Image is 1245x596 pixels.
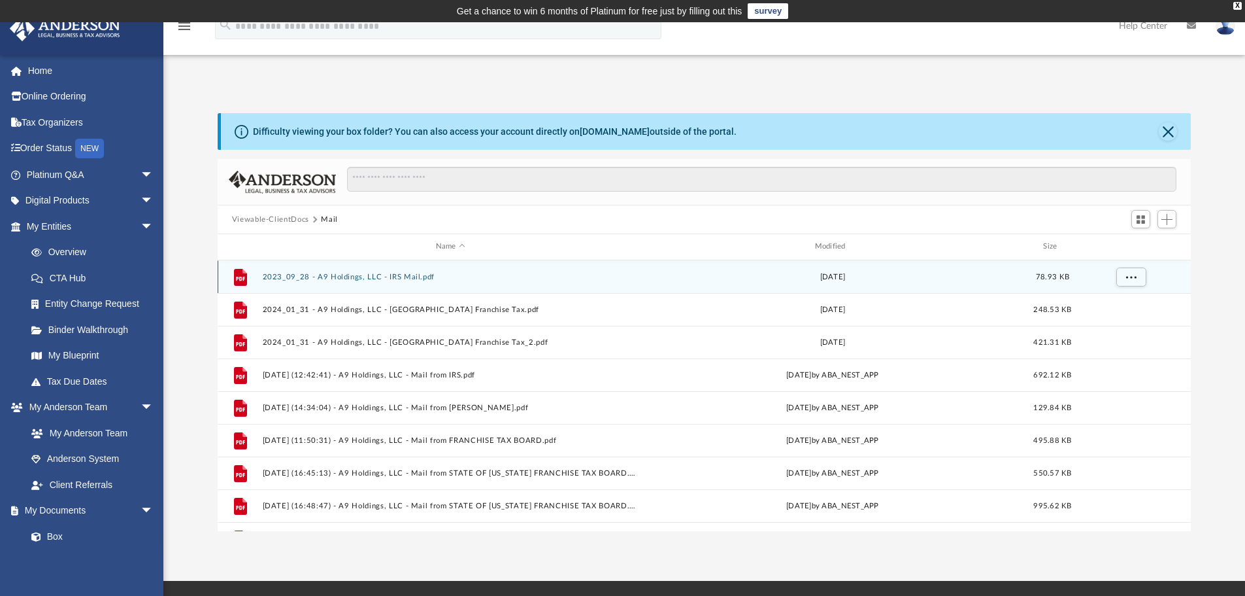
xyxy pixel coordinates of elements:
a: My Anderson Teamarrow_drop_down [9,394,167,421]
a: Client Referrals [18,472,167,498]
div: [DATE] [644,304,1021,315]
div: Size [1026,241,1078,253]
div: Modified [644,241,1020,253]
button: More options [1116,267,1146,287]
div: [DATE] by ABA_NEST_APP [644,402,1021,413]
div: [DATE] by ABA_NEST_APP [644,500,1021,512]
div: Difficulty viewing your box folder? You can also access your account directly on outside of the p... [253,125,737,139]
a: Entity Change Request [18,291,173,317]
a: Tax Organizers [9,109,173,135]
span: 248.53 KB [1033,306,1071,313]
button: Mail [321,214,338,226]
a: Digital Productsarrow_drop_down [9,188,173,214]
div: [DATE] by ABA_NEST_APP [644,467,1021,479]
div: NEW [75,139,104,158]
button: [DATE] (14:34:04) - A9 Holdings, LLC - Mail from [PERSON_NAME].pdf [262,404,639,412]
a: Home [9,58,173,84]
button: [DATE] (16:48:47) - A9 Holdings, LLC - Mail from STATE OF [US_STATE] FRANCHISE TAX BOARD.pdf [262,502,639,510]
i: search [218,18,233,32]
span: arrow_drop_down [141,213,167,240]
button: 2024_01_31 - A9 Holdings, LLC - [GEOGRAPHIC_DATA] Franchise Tax.pdf [262,306,639,314]
div: [DATE] [644,336,1021,348]
div: [DATE] by ABA_NEST_APP [644,434,1021,446]
button: [DATE] (16:45:13) - A9 Holdings, LLC - Mail from STATE OF [US_STATE] FRANCHISE TAX BOARD.pdf [262,469,639,478]
span: arrow_drop_down [141,188,167,215]
span: arrow_drop_down [141,498,167,525]
a: [DOMAIN_NAME] [580,126,650,137]
a: My Documentsarrow_drop_down [9,498,167,524]
i: menu [176,18,192,34]
span: arrow_drop_down [141,162,167,188]
a: Anderson System [18,446,167,472]
img: Anderson Advisors Platinum Portal [6,16,124,41]
a: Binder Walkthrough [18,317,173,343]
span: 78.93 KB [1036,273,1069,280]
div: grid [218,260,1191,531]
input: Search files and folders [347,167,1176,192]
span: 995.62 KB [1033,502,1071,509]
a: Platinum Q&Aarrow_drop_down [9,162,173,188]
span: 692.12 KB [1033,371,1071,378]
button: Switch to Grid View [1131,210,1151,228]
button: [DATE] (11:50:31) - A9 Holdings, LLC - Mail from FRANCHISE TAX BOARD.pdf [262,436,639,445]
a: Online Ordering [9,84,173,110]
button: Close [1159,122,1177,141]
a: Order StatusNEW [9,135,173,162]
span: arrow_drop_down [141,394,167,421]
a: My Blueprint [18,343,167,369]
div: [DATE] [644,271,1021,283]
img: User Pic [1216,16,1235,35]
a: Overview [18,239,173,266]
button: Viewable-ClientDocs [232,214,309,226]
button: 2023_09_28 - A9 Holdings, LLC - IRS Mail.pdf [262,273,639,281]
button: Add [1157,210,1177,228]
a: Meeting Minutes [18,550,167,576]
a: CTA Hub [18,265,173,291]
div: close [1233,2,1242,10]
span: 421.31 KB [1033,338,1071,345]
a: Box [18,523,160,550]
div: id [224,241,256,253]
span: 129.84 KB [1033,404,1071,411]
span: 550.57 KB [1033,469,1071,476]
div: Get a chance to win 6 months of Platinum for free just by filling out this [457,3,742,19]
div: Name [261,241,638,253]
div: id [1084,241,1176,253]
div: [DATE] by ABA_NEST_APP [644,369,1021,381]
a: My Entitiesarrow_drop_down [9,213,173,239]
a: Tax Due Dates [18,368,173,394]
a: menu [176,25,192,34]
a: My Anderson Team [18,420,160,446]
button: [DATE] (12:42:41) - A9 Holdings, LLC - Mail from IRS.pdf [262,371,639,379]
span: 495.88 KB [1033,436,1071,444]
button: 2024_01_31 - A9 Holdings, LLC - [GEOGRAPHIC_DATA] Franchise Tax_2.pdf [262,338,639,347]
a: survey [748,3,788,19]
